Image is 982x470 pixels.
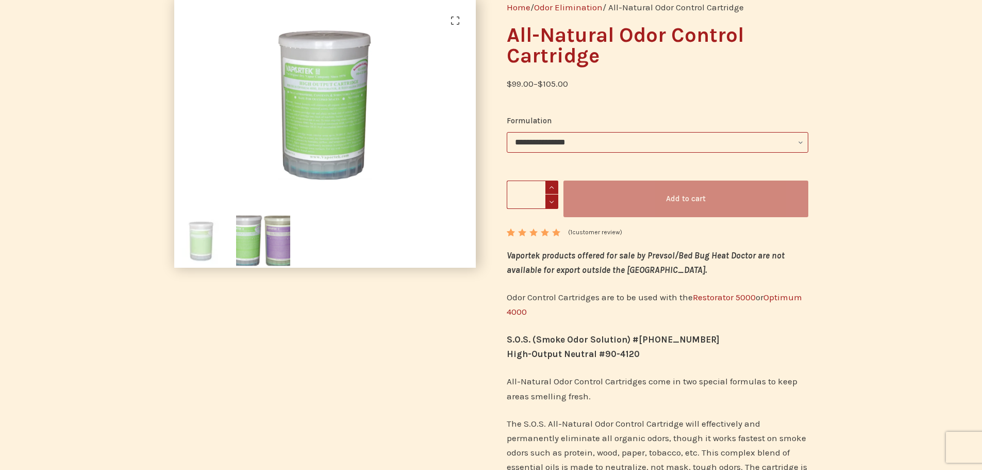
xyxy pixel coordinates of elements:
span: $ [507,78,512,89]
p: Odor Control Cartridges are to be used with the or [507,290,808,319]
label: Formulation [507,115,808,127]
button: Open LiveChat chat widget [8,4,39,35]
a: (1customer review) [568,228,622,238]
bdi: 99.00 [507,78,534,89]
div: Rated 5.00 out of 5 [507,229,562,236]
span: Rated out of 5 based on customer rating [507,229,562,284]
p: – [507,76,808,91]
strong: High-Output Neutral #90-4120 [507,349,640,359]
img: Odor Elimination Cartridges in Neutral and Smoke Odor Solution Scents [236,214,290,268]
button: Add to cart [563,181,808,217]
p: All-Natural Odor Control Cartridges come in two special formulas to keep areas smelling fresh. [507,374,808,403]
input: Product quantity [507,181,558,209]
img: All-Natural Odor Control Cartridge [174,214,228,268]
a: View full-screen image gallery [445,10,465,31]
a: Odor Elimination [534,2,603,12]
strong: S.O.S. (Smoke Odor Solution) #[PHONE_NUMBER] [507,334,720,345]
a: Restorator 5000 [693,292,756,302]
span: 1 [507,229,514,245]
h1: All-Natural Odor Control Cartridge [507,25,808,66]
a: Home [507,2,530,12]
bdi: 105.00 [538,78,568,89]
strong: Vaportek products offered for sale by Prevsol/Bed Bug Heat Doctor are not available for export ou... [507,250,785,275]
span: $ [538,78,543,89]
span: 1 [570,229,572,236]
